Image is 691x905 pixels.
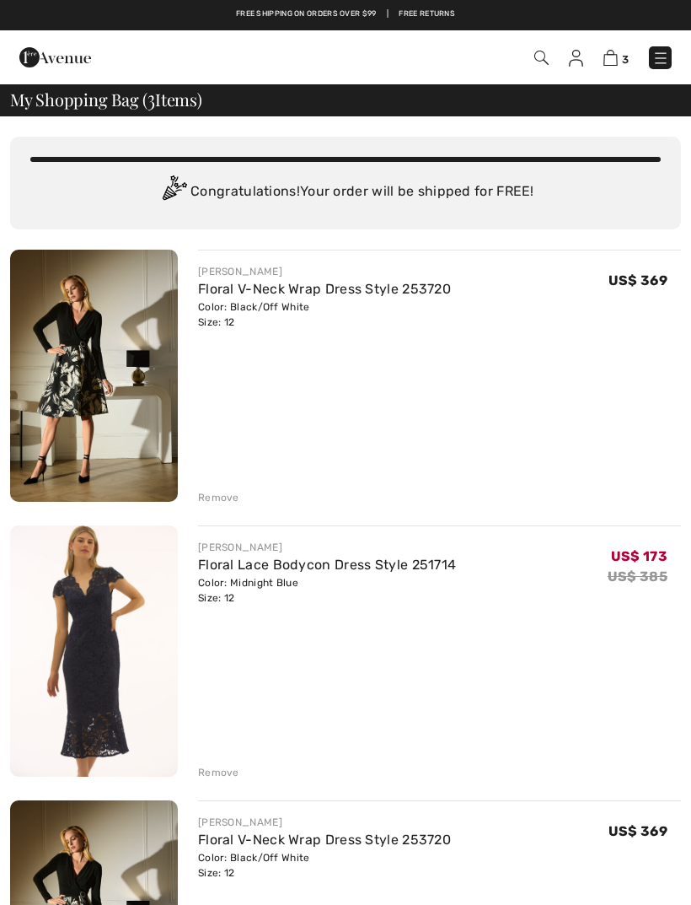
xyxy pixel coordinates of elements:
div: [PERSON_NAME] [198,264,451,279]
span: US$ 369 [608,823,667,839]
span: My Shopping Bag ( Items) [10,91,202,108]
div: [PERSON_NAME] [198,815,451,830]
span: 3 [147,87,155,109]
div: [PERSON_NAME] [198,540,456,555]
img: Floral Lace Bodycon Dress Style 251714 [10,525,178,777]
div: Remove [198,490,239,505]
a: Floral V-Neck Wrap Dress Style 253720 [198,832,451,848]
div: Congratulations! Your order will be shipped for FREE! [30,175,661,209]
a: Floral Lace Bodycon Dress Style 251714 [198,557,456,573]
img: My Info [569,50,583,67]
img: Shopping Bag [603,50,618,66]
span: 3 [622,53,629,66]
a: 3 [603,47,629,67]
span: | [387,8,388,20]
div: Remove [198,765,239,780]
img: Congratulation2.svg [157,175,190,209]
a: Free shipping on orders over $99 [236,8,377,20]
span: US$ 173 [611,548,667,564]
a: Floral V-Neck Wrap Dress Style 253720 [198,281,451,297]
img: Floral V-Neck Wrap Dress Style 253720 [10,250,178,502]
div: Color: Black/Off White Size: 12 [198,850,451,881]
s: US$ 385 [608,568,667,584]
img: 1ère Avenue [19,40,91,74]
img: Search [534,51,549,65]
div: Color: Midnight Blue Size: 12 [198,575,456,606]
a: Free Returns [399,8,455,20]
a: 1ère Avenue [19,48,91,64]
div: Color: Black/Off White Size: 12 [198,299,451,330]
span: US$ 369 [608,272,667,288]
img: Menu [652,50,669,67]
